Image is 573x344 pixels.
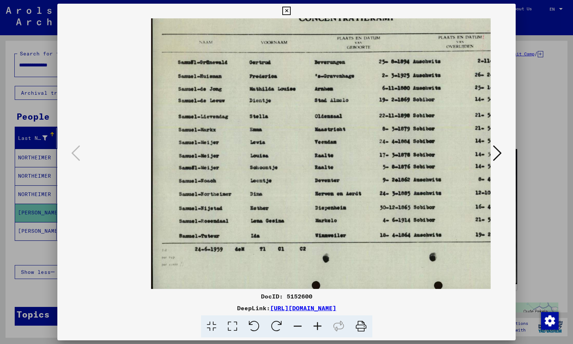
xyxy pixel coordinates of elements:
[270,304,336,312] a: [URL][DOMAIN_NAME]
[57,292,516,301] div: DocID: 5152600
[57,304,516,312] div: DeepLink:
[541,312,558,329] div: Change consent
[541,312,559,330] img: Change consent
